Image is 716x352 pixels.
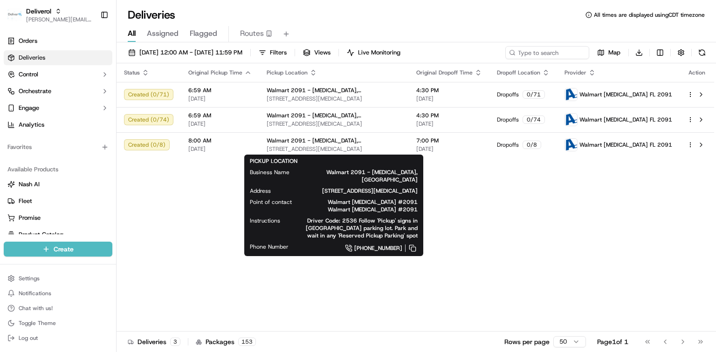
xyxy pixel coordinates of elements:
button: DeliverolDeliverol[PERSON_NAME][EMAIL_ADDRESS][PERSON_NAME][DOMAIN_NAME] [4,4,96,26]
button: Refresh [695,46,709,59]
div: 153 [238,338,256,346]
span: Driver Code: 2536 Follow 'Pickup' signs in [GEOGRAPHIC_DATA] parking lot. Park and wait in any 'R... [295,217,418,239]
input: Got a question? Start typing here... [24,60,168,69]
span: Pylon [93,230,113,237]
span: Dropoff Location [497,69,540,76]
span: [PERSON_NAME].[PERSON_NAME] [29,144,124,151]
span: Walmart [MEDICAL_DATA] FL 2091 [579,141,672,149]
span: Engage [19,104,39,112]
span: Walmart [MEDICAL_DATA] FL 2091 [579,116,672,123]
span: 7:00 PM [416,137,482,144]
a: Nash AI [7,180,109,189]
button: Notifications [4,287,112,300]
button: Orchestrate [4,84,112,99]
button: Map [593,46,625,59]
span: Assigned [147,28,179,39]
div: 📗 [9,209,17,216]
span: 4:30 PM [416,87,482,94]
span: [DATE] [131,169,150,176]
span: Walmart 2091 - [MEDICAL_DATA], [GEOGRAPHIC_DATA] [304,169,418,183]
span: Views [314,48,330,57]
button: Views [299,46,335,59]
div: 3 [170,338,180,346]
span: Walmart [MEDICAL_DATA] FL 2091 [579,91,672,98]
span: API Documentation [88,208,150,217]
span: 8:00 AM [188,137,252,144]
button: [PERSON_NAME][EMAIL_ADDRESS][PERSON_NAME][DOMAIN_NAME] [26,16,93,23]
button: [DATE] 12:00 AM - [DATE] 11:59 PM [124,46,247,59]
input: Type to search [505,46,589,59]
p: Rows per page [504,337,550,346]
span: [DATE] [416,145,482,153]
a: Promise [7,214,109,222]
p: Welcome 👋 [9,37,170,52]
span: Fleet [19,197,32,205]
div: Available Products [4,162,112,177]
span: Live Monitoring [358,48,400,57]
button: Settings [4,272,112,285]
div: Action [687,69,707,76]
a: Product Catalog [7,230,109,239]
span: [PHONE_NUMBER] [354,244,402,252]
span: Address [250,187,271,195]
button: Filters [255,46,291,59]
span: Orders [19,37,37,45]
img: 1736555255976-a54dd68f-1ca7-489b-9aae-adbdc363a1c4 [9,88,26,105]
span: Deliveries [19,54,45,62]
div: Page 1 of 1 [597,337,628,346]
a: 📗Knowledge Base [6,204,75,221]
img: dayle.kruger [9,135,24,150]
span: Product Catalog [19,230,63,239]
button: Create [4,242,112,257]
span: [DATE] [131,144,150,151]
span: Provider [565,69,586,76]
span: [DATE] [416,95,482,102]
img: ActionCourier.png [565,88,577,101]
span: [STREET_ADDRESS][MEDICAL_DATA] [267,145,401,153]
span: [DATE] [416,120,482,128]
span: 6:59 AM [188,87,252,94]
img: ActionCourier.png [565,139,577,151]
span: [DATE] [188,95,252,102]
div: 0 / 8 [523,141,541,149]
span: All [128,28,136,39]
button: Promise [4,210,112,225]
div: Start new chat [42,88,153,98]
span: Dropoffs [497,116,519,123]
span: Map [608,48,620,57]
span: Walmart 2091 - [MEDICAL_DATA], [GEOGRAPHIC_DATA] [267,137,401,144]
span: Point of contact [250,198,292,206]
button: Live Monitoring [343,46,405,59]
span: Orchestrate [19,87,51,95]
div: Packages [196,337,256,346]
button: See all [145,119,170,130]
a: [PHONE_NUMBER] [303,243,418,253]
span: [STREET_ADDRESS][MEDICAL_DATA] [267,95,401,102]
span: Walmart 2091 - [MEDICAL_DATA], [GEOGRAPHIC_DATA] [267,112,401,119]
span: Promise [19,214,41,222]
span: [DATE] 12:00 AM - [DATE] 11:59 PM [139,48,242,57]
a: Powered byPylon [66,230,113,237]
a: 💻API Documentation [75,204,153,221]
img: Nash [9,9,28,27]
a: Analytics [4,117,112,132]
span: Status [124,69,140,76]
div: Past conversations [9,121,62,128]
span: [STREET_ADDRESS][MEDICAL_DATA] [267,120,401,128]
button: Product Catalog [4,227,112,242]
span: [DATE] [188,120,252,128]
span: PICKUP LOCATION [250,157,297,165]
span: [STREET_ADDRESS][MEDICAL_DATA] [286,187,418,195]
img: dayle.kruger [9,160,24,175]
a: Fleet [7,197,109,205]
span: Control [19,70,38,79]
span: [DATE] [188,145,252,153]
button: Start new chat [158,91,170,102]
span: All times are displayed using CDT timezone [594,11,705,19]
span: Dropoffs [497,141,519,149]
button: Engage [4,101,112,115]
span: [PERSON_NAME].[PERSON_NAME] [29,169,124,176]
div: 💻 [79,209,86,216]
span: Chat with us! [19,305,53,312]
